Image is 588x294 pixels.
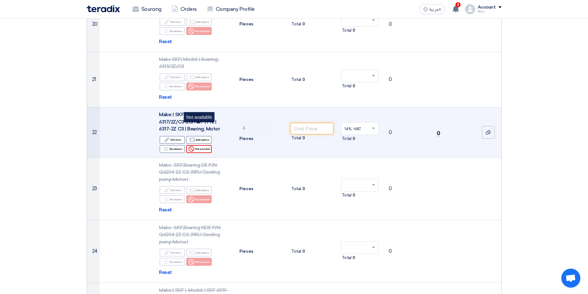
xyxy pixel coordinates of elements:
[291,123,333,134] input: Unit Price
[160,136,185,144] div: Edit item
[186,195,212,203] div: Not available
[160,73,185,81] div: Edit item
[341,122,379,135] ng-select: VAT
[186,136,212,144] div: Add options
[159,206,172,214] span: Reset
[87,5,120,12] img: Teradix logo
[384,52,432,107] td: 0
[352,255,355,261] span: 0
[186,186,212,194] div: Add options
[291,248,301,255] span: Total
[342,255,352,261] span: Total
[239,122,270,134] input: RFQ_STEP1.ITEMS.2.AMOUNT_TITLE
[478,5,496,10] div: Account
[342,136,352,142] span: Total
[87,157,100,220] td: 23
[384,107,432,158] td: 0
[186,258,212,266] div: Not available
[302,77,305,83] span: 0
[160,18,185,26] div: Edit item
[352,83,355,89] span: 0
[291,21,301,27] span: Total
[167,2,202,16] a: Orders
[159,57,219,70] span: Make SKF| Model: | Bearing; 6313/2Z/C3
[302,21,305,27] span: 0
[160,27,185,35] div: Breakdown
[429,7,441,12] span: العربية
[186,27,212,35] div: Not available
[384,220,432,283] td: 0
[159,269,172,276] span: Reset
[160,83,185,90] div: Breakdown
[341,179,379,191] ng-select: VAT
[302,135,305,141] span: 0
[239,186,253,192] span: Pieces
[302,248,305,255] span: 0
[159,94,172,101] span: Reset
[160,145,185,153] div: Breakdown
[341,14,379,27] ng-select: VAT
[160,186,185,194] div: Edit item
[186,18,212,26] div: Add options
[342,83,352,89] span: Total
[455,2,461,7] span: 3
[87,220,100,283] td: 24
[342,192,352,198] span: Total
[159,38,172,45] span: Reset
[202,2,260,16] a: Company Profile
[291,186,301,192] span: Total
[239,77,253,83] span: Pieces
[342,27,352,34] span: Total
[341,241,379,254] ng-select: VAT
[352,27,355,34] span: 0
[127,2,167,16] a: Sourcing
[561,269,580,288] div: Open chat
[186,249,212,257] div: Add options
[291,77,301,83] span: Total
[160,249,185,257] div: Edit item
[87,107,100,158] td: 22
[159,225,221,245] span: Make- SKF,Bearing NDE P/N: Q6204 2Z C3, (RRU Cooling pump Motor)
[478,10,502,13] div: Amr
[302,186,305,192] span: 0
[159,162,220,182] span: Make- SKF,Bearing DE P/N: Q6204 2Z C3, (RRU Cooling pump Motor)
[160,258,185,266] div: Breakdown
[184,112,215,122] div: Not available
[239,21,253,27] span: Pieces
[186,145,212,153] div: Not available
[437,130,440,137] span: 0
[186,73,212,81] div: Add options
[186,83,212,90] div: Not available
[352,192,355,198] span: 0
[239,248,253,255] span: Pieces
[160,195,185,203] div: Breakdown
[159,112,220,132] span: Make: | SKF | Model: | 6317/2Z/C3 SCHWP | PN: | 6317-2Z C3 | Bearing, Motor
[87,52,100,107] td: 21
[291,135,301,141] span: Total
[419,4,445,14] button: العربية
[341,70,379,82] ng-select: VAT
[465,4,475,14] img: profile_test.png
[239,136,253,142] span: Pieces
[352,136,355,142] span: 0
[384,157,432,220] td: 0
